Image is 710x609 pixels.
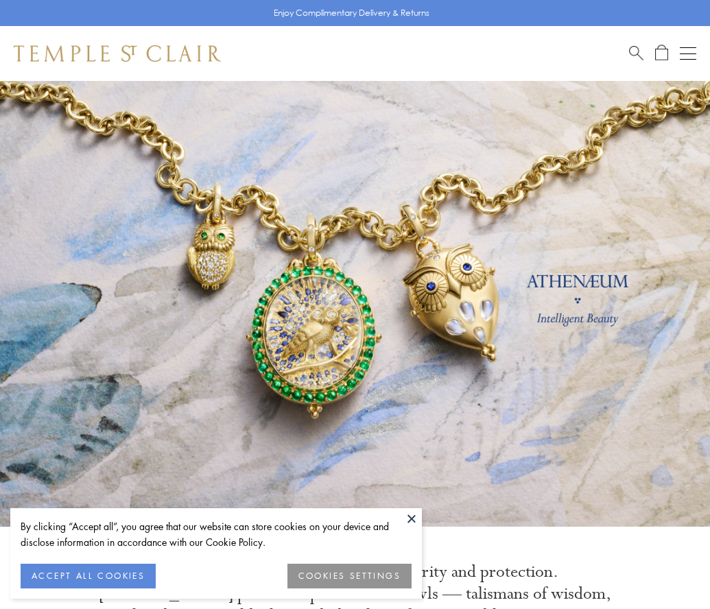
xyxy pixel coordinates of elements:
[287,564,412,588] button: COOKIES SETTINGS
[629,45,643,62] a: Search
[21,564,156,588] button: ACCEPT ALL COOKIES
[21,518,412,550] div: By clicking “Accept all”, you agree that our website can store cookies on your device and disclos...
[655,45,668,62] a: Open Shopping Bag
[14,45,221,62] img: Temple St. Clair
[680,45,696,62] button: Open navigation
[274,6,429,20] p: Enjoy Complimentary Delivery & Returns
